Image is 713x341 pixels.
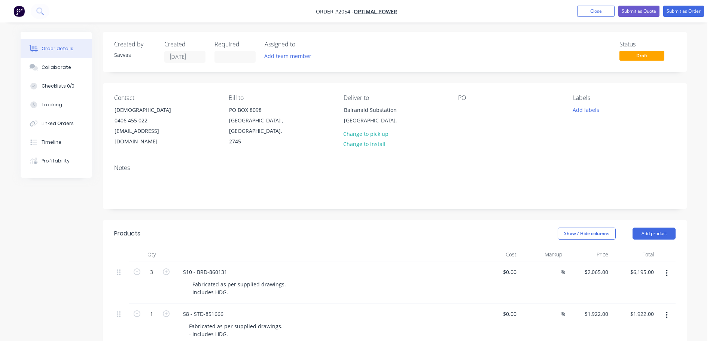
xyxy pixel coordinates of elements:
[21,114,92,133] button: Linked Orders
[458,94,561,101] div: PO
[114,229,140,238] div: Products
[344,115,406,126] div: [GEOGRAPHIC_DATA],
[114,94,217,101] div: Contact
[42,101,62,108] div: Tracking
[183,321,290,340] div: Fabricated as per supplied drawings. - Includes HDG.
[573,94,676,101] div: Labels
[354,8,397,15] a: Optimal Power
[633,228,676,240] button: Add product
[177,267,233,277] div: S10 - BRD-860131
[214,41,256,48] div: Required
[569,104,603,115] button: Add labels
[42,83,74,89] div: Checklists 0/0
[339,139,390,149] button: Change to install
[265,41,339,48] div: Assigned to
[21,95,92,114] button: Tracking
[519,247,566,262] div: Markup
[561,268,565,276] span: %
[42,139,61,146] div: Timeline
[619,41,676,48] div: Status
[338,104,412,128] div: Balranald Substation[GEOGRAPHIC_DATA],
[21,152,92,170] button: Profitability
[223,104,298,147] div: PO BOX 8098[GEOGRAPHIC_DATA] , [GEOGRAPHIC_DATA], 2745
[177,308,229,319] div: S8 - STD-851666
[21,133,92,152] button: Timeline
[129,247,174,262] div: Qty
[260,51,316,61] button: Add team member
[316,8,354,15] span: Order #2054 -
[344,105,406,115] div: Balranald Substation
[619,51,664,60] span: Draft
[663,6,704,17] button: Submit as Order
[42,45,73,52] div: Order details
[108,104,183,147] div: [DEMOGRAPHIC_DATA]0406 455 022[EMAIL_ADDRESS][DOMAIN_NAME]
[114,51,155,59] div: Savvas
[42,64,71,71] div: Collaborate
[21,58,92,77] button: Collaborate
[114,41,155,48] div: Created by
[565,247,611,262] div: Price
[473,247,519,262] div: Cost
[114,164,676,171] div: Notes
[115,126,177,147] div: [EMAIL_ADDRESS][DOMAIN_NAME]
[618,6,659,17] button: Submit as Quote
[229,105,291,115] div: PO BOX 8098
[21,77,92,95] button: Checklists 0/0
[183,279,293,298] div: - Fabricated as per supplied drawings. - Includes HDG.
[344,94,446,101] div: Deliver to
[339,128,393,138] button: Change to pick up
[229,94,331,101] div: Bill to
[21,39,92,58] button: Order details
[265,51,316,61] button: Add team member
[115,115,177,126] div: 0406 455 022
[611,247,657,262] div: Total
[115,105,177,115] div: [DEMOGRAPHIC_DATA]
[558,228,616,240] button: Show / Hide columns
[577,6,615,17] button: Close
[229,115,291,147] div: [GEOGRAPHIC_DATA] , [GEOGRAPHIC_DATA], 2745
[13,6,25,17] img: Factory
[42,120,74,127] div: Linked Orders
[42,158,70,164] div: Profitability
[164,41,205,48] div: Created
[561,310,565,318] span: %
